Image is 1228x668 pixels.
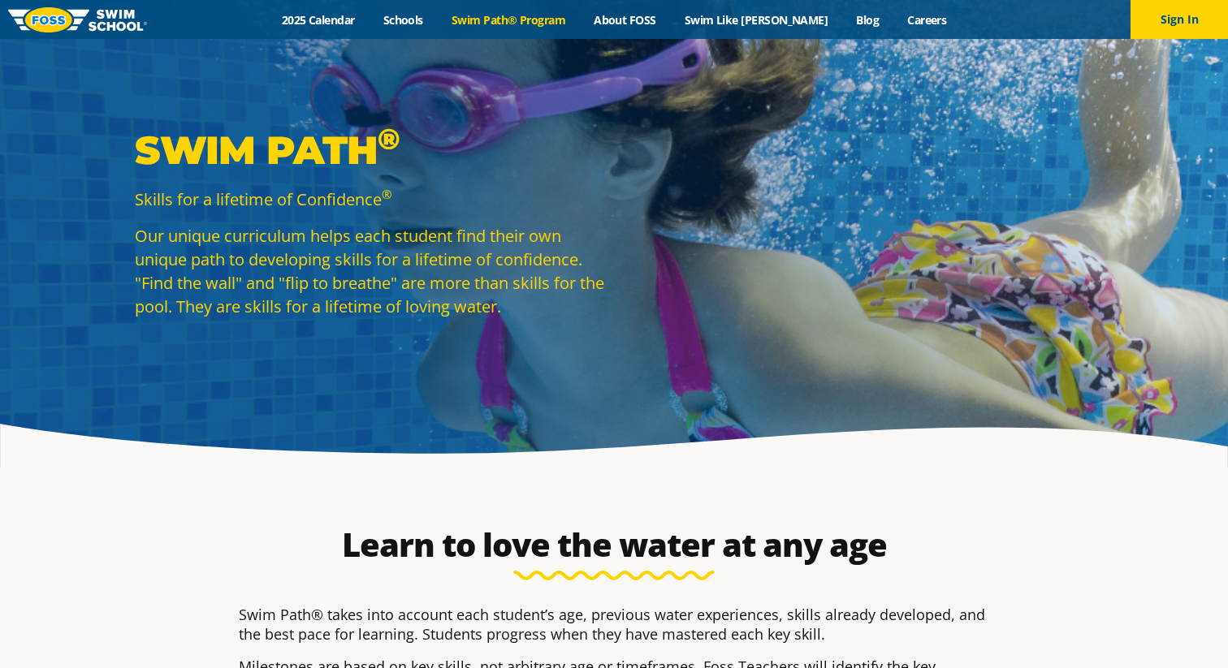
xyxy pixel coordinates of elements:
[670,12,842,28] a: Swim Like [PERSON_NAME]
[267,12,369,28] a: 2025 Calendar
[893,12,961,28] a: Careers
[842,12,893,28] a: Blog
[369,12,437,28] a: Schools
[239,605,989,644] p: Swim Path® takes into account each student’s age, previous water experiences, skills already deve...
[580,12,671,28] a: About FOSS
[437,12,579,28] a: Swim Path® Program
[135,187,606,211] p: Skills for a lifetime of Confidence
[231,525,997,564] h2: Learn to love the water at any age
[378,121,400,157] sup: ®
[135,224,606,318] p: Our unique curriculum helps each student find their own unique path to developing skills for a li...
[135,126,606,175] p: Swim Path
[382,186,391,202] sup: ®
[8,7,147,32] img: FOSS Swim School Logo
